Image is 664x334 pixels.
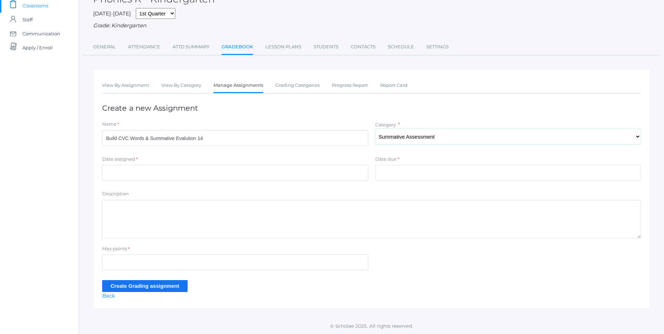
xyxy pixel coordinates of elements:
[375,156,397,163] label: Date due
[102,156,135,163] label: Date assigned
[102,292,115,299] a: Back
[222,40,253,55] a: Gradebook
[102,121,117,128] label: Name
[22,41,53,55] span: Apply / Enroll
[161,78,201,92] a: View By Category
[128,40,160,54] a: Attendance
[275,78,320,92] a: Grading Categories
[388,40,414,54] a: Schedule
[93,10,131,17] span: [DATE]-[DATE]
[332,78,368,92] a: Progress Report
[375,122,396,127] label: Category
[351,40,376,54] a: Contacts
[265,40,301,54] a: Lesson Plans
[314,40,338,54] a: Students
[102,245,127,252] label: Max points
[426,40,449,54] a: Settings
[102,104,641,112] h1: Create a new Assignment
[22,27,60,41] span: Communication
[93,40,116,54] a: General
[380,78,407,92] a: Report Card
[173,40,209,54] a: Attd Summary
[102,280,188,292] input: Create Grading assignment
[22,13,33,27] span: Staff
[93,22,650,30] div: Grade: Kindergarten
[102,190,129,197] label: Description
[79,322,664,329] p: © Scholae 2025. All rights reserved.
[102,78,149,92] a: View By Assignment
[214,78,263,93] a: Manage Assignments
